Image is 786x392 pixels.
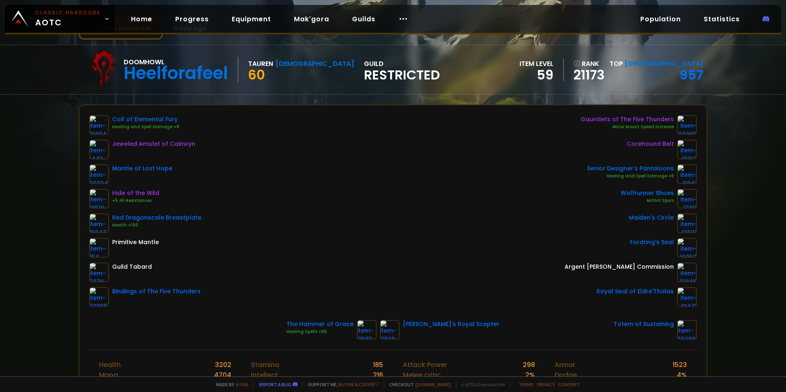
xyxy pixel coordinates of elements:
span: v. d752d5 - production [456,381,505,387]
div: Argent [PERSON_NAME] Commission [565,263,674,271]
div: Mithril Spurs [621,197,674,204]
div: guild [364,59,440,81]
div: Wolfrunner Shoes [621,189,674,197]
a: a fan [236,381,248,387]
div: Mana [99,370,118,380]
div: Maiden's Circle [629,213,674,222]
div: Mantle of Lost Hope [112,164,172,173]
div: +5 All Resistances [112,197,159,204]
span: Checkout [384,381,451,387]
div: Melee critic [403,370,441,380]
div: The Hammer of Grace [287,320,354,329]
div: Coif of Elemental Fury [112,115,179,124]
div: 2 % [525,370,535,380]
img: item-1443 [89,140,109,159]
div: rank [574,59,605,69]
img: item-15047 [89,213,109,233]
div: Healing Spells +55 [287,329,354,335]
span: Made by [211,381,248,387]
div: 3202 [215,360,231,370]
a: 21173 [574,69,605,81]
div: Intellect [251,370,278,380]
div: 1523 [673,360,687,370]
div: 4 % [677,370,687,380]
img: item-18510 [89,189,109,208]
div: Totem of Sustaining [614,320,674,329]
a: Population [634,11,687,27]
small: Classic Hardcore [35,9,101,16]
span: [DEMOGRAPHIC_DATA] [625,59,703,68]
div: Tauren [248,59,273,69]
div: 59 [519,69,553,81]
div: 185 [373,360,383,370]
a: Home [124,11,159,27]
img: item-18471 [677,287,697,307]
div: item level [519,59,553,69]
div: Armor [555,360,575,370]
div: 298 [523,360,535,370]
img: item-12846 [677,263,697,282]
img: item-22095 [89,287,109,307]
div: Healing and Spell Damage +8 [587,173,674,179]
img: item-11928 [380,320,400,340]
div: Red Dragonscale Breastplate [112,213,201,222]
div: Bindings of The Five Thunders [112,287,201,296]
img: item-19162 [677,140,697,159]
div: [DEMOGRAPHIC_DATA] [276,59,354,69]
img: item-13101 [677,189,697,208]
div: Stamina [251,360,279,370]
div: Hide of the Wild [112,189,159,197]
a: Guilds [346,11,382,27]
div: 4704 [214,370,231,380]
div: Jeweled Amulet of Cainwyn [112,140,195,148]
div: Doomhowl [124,57,228,67]
a: 957 [680,66,703,84]
a: Statistics [697,11,746,27]
div: Primitive Mantle [112,238,159,247]
div: Royal Seal of Eldre'Thalas [596,287,674,296]
div: Health [99,360,121,370]
a: Mak'gora [287,11,336,27]
div: 216 [373,370,383,380]
img: item-23200 [677,320,697,340]
div: Attack Power [403,360,447,370]
img: item-11841 [677,164,697,184]
span: Support me, [303,381,379,387]
div: Health +100 [112,222,201,229]
span: 60 [248,66,265,84]
img: item-13001 [677,213,697,233]
a: Terms [519,381,534,387]
span: AOTC [35,9,101,29]
a: Buy me a coffee [339,381,379,387]
a: Privacy [537,381,555,387]
a: Progress [169,11,215,27]
div: Minor Mount Speed Increase [580,124,674,130]
div: Top [610,59,703,69]
div: Senior Designer's Pantaloons [587,164,674,173]
div: Fordring's Seal [630,238,674,247]
span: Restricted [364,69,440,81]
img: item-5976 [89,263,109,282]
img: item-154 [89,238,109,258]
img: item-22234 [89,164,109,184]
a: Classic HardcoreAOTC [5,5,115,33]
div: [PERSON_NAME]'s Royal Scepter [403,320,499,329]
img: item-11923 [357,320,377,340]
div: Healing and Spell Damage +8 [112,124,179,130]
img: item-22099 [677,115,697,135]
a: Equipment [225,11,278,27]
img: item-16058 [677,238,697,258]
div: Heelforafeel [124,67,228,79]
div: Gauntlets of The Five Thunders [580,115,674,124]
div: Guild Tabard [112,263,152,271]
div: Corehound Belt [627,140,674,148]
img: item-21804 [89,115,109,135]
a: Consent [558,381,580,387]
a: [DOMAIN_NAME] [416,381,451,387]
div: Dodge [555,370,577,380]
a: Report a bug [259,381,291,387]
